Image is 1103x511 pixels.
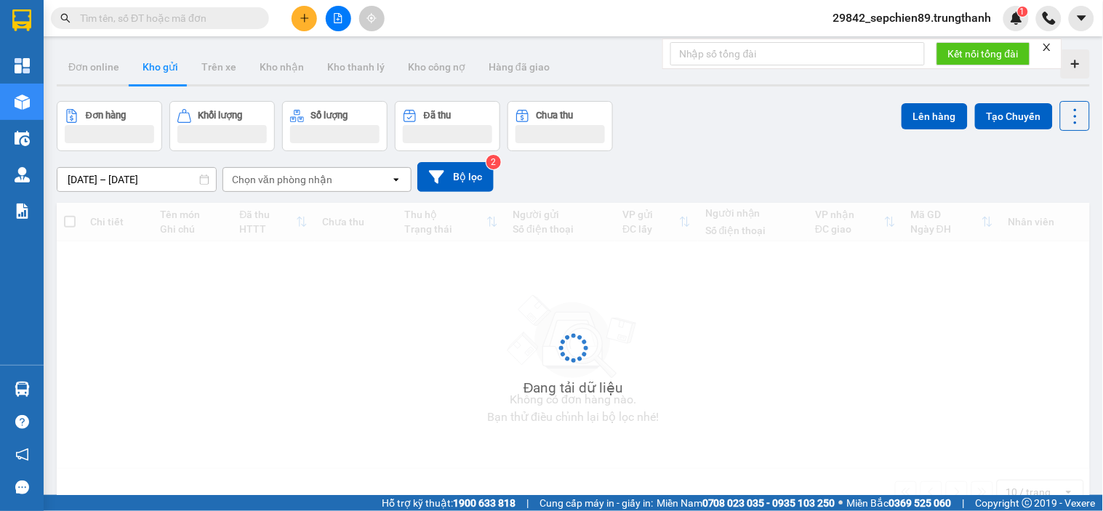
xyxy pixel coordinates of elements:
[15,480,29,494] span: message
[86,110,126,121] div: Đơn hàng
[839,500,843,506] span: ⚪️
[333,13,343,23] span: file-add
[366,13,377,23] span: aim
[12,9,31,31] img: logo-vxr
[60,13,71,23] span: search
[524,377,623,399] div: Đang tải dữ liệu
[963,495,965,511] span: |
[15,167,30,182] img: warehouse-icon
[537,110,574,121] div: Chưa thu
[15,58,30,73] img: dashboard-icon
[1042,42,1052,52] span: close
[424,110,451,121] div: Đã thu
[1043,12,1056,25] img: phone-icon
[1069,6,1094,31] button: caret-down
[359,6,385,31] button: aim
[453,497,516,509] strong: 1900 633 818
[1010,12,1023,25] img: icon-new-feature
[15,131,30,146] img: warehouse-icon
[1018,7,1028,17] sup: 1
[889,497,952,509] strong: 0369 525 060
[316,49,396,84] button: Kho thanh lý
[477,49,561,84] button: Hàng đã giao
[975,103,1053,129] button: Tạo Chuyến
[169,101,275,151] button: Khối lượng
[847,495,952,511] span: Miền Bắc
[396,49,477,84] button: Kho công nợ
[198,110,243,121] div: Khối lượng
[1022,498,1032,508] span: copyright
[57,101,162,151] button: Đơn hàng
[15,204,30,219] img: solution-icon
[15,382,30,397] img: warehouse-icon
[15,94,30,110] img: warehouse-icon
[902,103,968,129] button: Lên hàng
[822,9,1003,27] span: 29842_sepchien89.trungthanh
[311,110,348,121] div: Số lượng
[282,101,388,151] button: Số lượng
[508,101,613,151] button: Chưa thu
[292,6,317,31] button: plus
[657,495,835,511] span: Miền Nam
[300,13,310,23] span: plus
[936,42,1030,65] button: Kết nối tổng đài
[670,42,925,65] input: Nhập số tổng đài
[390,174,402,185] svg: open
[382,495,516,511] span: Hỗ trợ kỹ thuật:
[15,415,29,429] span: question-circle
[1075,12,1088,25] span: caret-down
[248,49,316,84] button: Kho nhận
[702,497,835,509] strong: 0708 023 035 - 0935 103 250
[57,168,216,191] input: Select a date range.
[131,49,190,84] button: Kho gửi
[526,495,529,511] span: |
[80,10,252,26] input: Tìm tên, số ĐT hoặc mã đơn
[1061,49,1090,79] div: Tạo kho hàng mới
[948,46,1019,62] span: Kết nối tổng đài
[326,6,351,31] button: file-add
[540,495,653,511] span: Cung cấp máy in - giấy in:
[395,101,500,151] button: Đã thu
[417,162,494,192] button: Bộ lọc
[57,49,131,84] button: Đơn online
[15,448,29,462] span: notification
[190,49,248,84] button: Trên xe
[1020,7,1025,17] span: 1
[232,172,332,187] div: Chọn văn phòng nhận
[486,155,501,169] sup: 2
